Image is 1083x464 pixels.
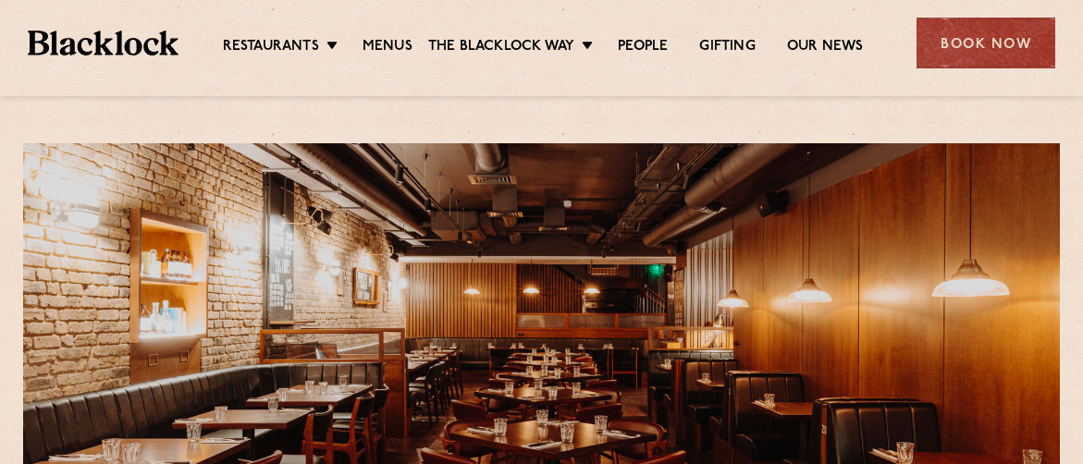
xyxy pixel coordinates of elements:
a: Gifting [699,38,755,58]
div: Book Now [917,18,1055,68]
a: People [618,38,668,58]
a: Our News [787,38,864,58]
img: BL_Textured_Logo-footer-cropped.svg [28,31,178,55]
a: Menus [363,38,412,58]
a: The Blacklock Way [428,38,574,58]
a: Restaurants [223,38,319,58]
